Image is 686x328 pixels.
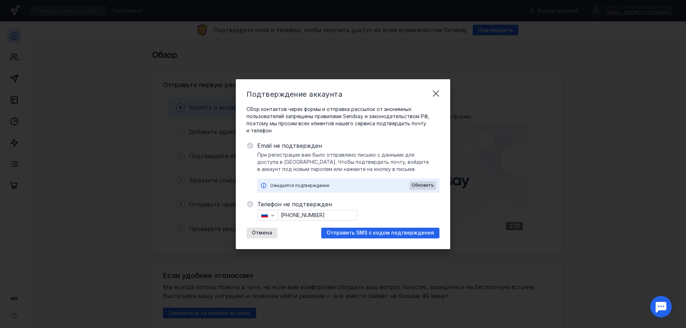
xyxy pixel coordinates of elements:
span: Отмена [252,230,272,236]
span: Отправить SMS с кодом подтверждения [327,230,434,236]
button: Обновить [409,181,436,190]
span: Email не подтвержден [257,141,439,150]
span: Сбор контактов через формы и отправка рассылок от анонимных пользователей запрещены правилами Sen... [247,106,439,134]
span: Телефон не подтвержден [257,200,439,208]
div: Ожидается подтверждение [270,182,409,189]
span: Обновить [412,183,434,188]
span: Подтверждение аккаунта [247,90,342,99]
button: Отправить SMS с кодом подтверждения [321,228,439,238]
button: Отмена [247,228,278,238]
span: При регистрации вам было отправлено письмо с данными для доступа в [GEOGRAPHIC_DATA]. Чтобы подтв... [257,151,439,173]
